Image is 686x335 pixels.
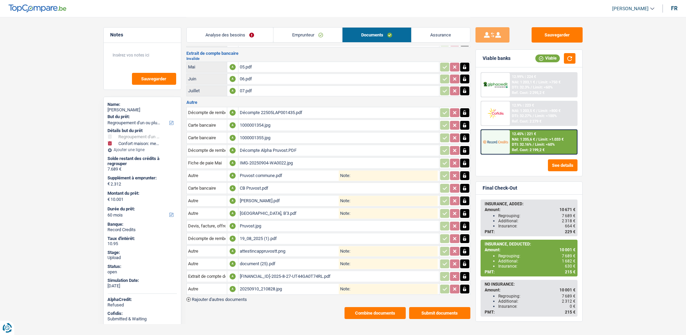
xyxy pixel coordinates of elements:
[339,287,350,291] label: Note:
[230,76,236,82] div: A
[409,307,470,319] button: Submit documents
[230,122,236,128] div: A
[240,120,438,130] div: 1000001354.jpg
[108,297,177,302] div: AlphaCredit:
[240,171,339,181] div: Pruvost commune.pdf
[535,142,555,147] span: Limit: <60%
[512,119,541,124] div: Ref. Cost: 2 279 €
[562,219,575,223] span: 2 318 €
[612,6,649,12] span: [PERSON_NAME]
[108,206,175,212] label: Durée du prêt:
[240,158,438,168] div: IMG-20250904-WA0022.jpg
[230,110,236,116] div: A
[240,271,438,282] div: [FINANCIAL_ID]-2025-8-27-UT44GA0T74RL.pdf
[111,32,174,38] h5: Notes
[108,236,177,241] div: Taux d'intérêt:
[533,142,534,147] span: /
[192,297,247,302] span: Rajouter d'autres documents
[108,250,177,255] div: Stage:
[108,102,177,107] div: Name:
[671,5,677,12] div: fr
[186,297,247,302] button: Rajouter d'autres documents
[108,311,177,316] div: Cofidis:
[512,132,536,136] div: 12.45% | 221 €
[512,103,534,108] div: 12.9% | 223 €
[230,185,236,191] div: A
[240,234,438,244] div: 19_08_2025 (1).pdf
[512,91,545,95] div: Ref. Cost: 2 295,2 €
[230,273,236,280] div: A
[533,114,534,118] span: /
[230,173,236,179] div: A
[339,261,350,266] label: Note:
[108,222,177,227] div: Banque:
[498,254,575,258] div: Regrouping:
[240,183,438,193] div: CB Pruvost.pdf
[230,147,236,154] div: A
[512,114,532,118] span: DTI: 32.27%
[240,259,339,269] div: document (25).pdf
[339,198,350,203] label: Note:
[240,221,438,231] div: Pruvost.jpg
[108,197,110,202] span: €
[188,76,225,81] div: Juin
[498,213,575,218] div: Regrouping:
[230,88,236,94] div: A
[230,160,236,166] div: A
[548,159,578,171] button: See details
[188,64,225,69] div: Mai
[565,229,575,234] span: 229 €
[485,248,575,252] div: Amount:
[498,294,575,299] div: Regrouping:
[132,73,176,85] button: Sauvegarder
[339,249,350,253] label: Note:
[562,259,575,264] span: 1 682 €
[141,77,167,81] span: Sauvegarder
[230,236,236,242] div: A
[565,310,575,315] span: 215 €
[485,288,575,292] div: Amount:
[485,310,575,315] div: PMT:
[240,208,339,219] div: [GEOGRAPHIC_DATA], B'3.pdf
[108,278,177,283] div: Simulation Date:
[240,284,339,294] div: 20250910_210828.jpg
[342,28,411,42] a: Documents
[187,28,273,42] a: Analyse des besoins
[562,294,575,299] span: 7 689 €
[108,191,175,196] label: Montant du prêt:
[559,207,575,212] span: 10 671 €
[108,114,175,119] label: But du prêt:
[485,207,575,212] div: Amount:
[483,135,508,148] img: Record Credits
[535,54,560,62] div: Viable
[559,288,575,292] span: 10 001 €
[230,135,236,141] div: A
[240,246,339,256] div: attestincappruvostt.png
[485,202,575,206] div: INSURANCE, ADDED:
[108,147,177,152] div: Ajouter une ligne
[570,304,575,309] span: 0 €
[498,299,575,304] div: Additional:
[536,109,537,113] span: /
[108,166,177,172] div: 7.689 €
[9,4,66,13] img: TopCompare Logo
[512,137,535,142] span: NAI: 1 205,6 €
[562,299,575,304] span: 2 312 €
[562,254,575,258] span: 7 689 €
[512,109,535,113] span: NAI: 1 203,5 €
[483,81,508,89] img: AlphaCredit
[565,224,575,228] span: 664 €
[186,57,470,61] h2: Invalide
[240,74,438,84] div: 06.pdf
[339,211,350,216] label: Note:
[240,108,438,118] div: Décompte 22505LAP001435.pdf
[512,148,545,152] div: Ref. Cost: 2 199,2 €
[498,224,575,228] div: Insurance:
[533,85,553,90] span: Limit: <60%
[483,55,511,61] div: Viable banks
[512,75,536,79] div: 12.99% | 224 €
[108,227,177,233] div: Record Credits
[108,316,177,322] div: Submitted & Waiting
[108,175,175,181] label: Supplément à emprunter:
[188,88,225,93] div: Juillet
